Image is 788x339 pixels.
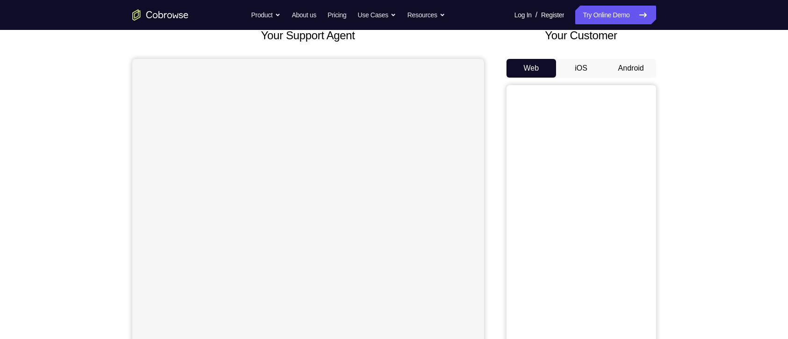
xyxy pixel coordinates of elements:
[132,27,484,44] h2: Your Support Agent
[606,59,656,78] button: Android
[251,6,281,24] button: Product
[535,9,537,21] span: /
[506,27,656,44] h2: Your Customer
[358,6,396,24] button: Use Cases
[292,6,316,24] a: About us
[132,9,188,21] a: Go to the home page
[327,6,346,24] a: Pricing
[541,6,564,24] a: Register
[506,59,557,78] button: Web
[407,6,445,24] button: Resources
[514,6,532,24] a: Log In
[556,59,606,78] button: iOS
[575,6,656,24] a: Try Online Demo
